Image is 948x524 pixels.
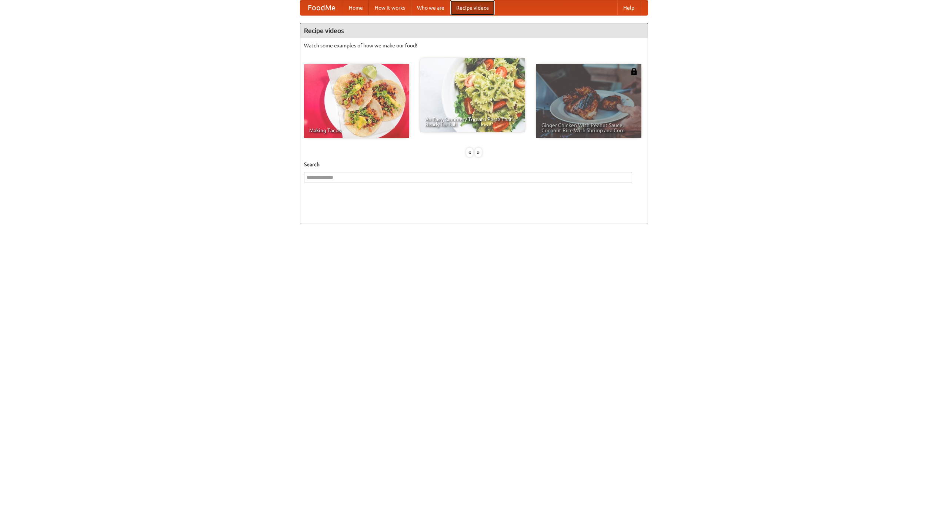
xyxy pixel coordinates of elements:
a: Home [343,0,369,15]
div: » [475,148,482,157]
p: Watch some examples of how we make our food! [304,42,644,49]
a: How it works [369,0,411,15]
a: Who we are [411,0,450,15]
span: Making Tacos [309,128,404,133]
h5: Search [304,161,644,168]
a: FoodMe [300,0,343,15]
a: An Easy, Summery Tomato Pasta That's Ready for Fall [420,58,525,132]
a: Recipe videos [450,0,495,15]
div: « [466,148,473,157]
img: 483408.png [630,68,638,75]
a: Help [617,0,640,15]
h4: Recipe videos [300,23,648,38]
a: Making Tacos [304,64,409,138]
span: An Easy, Summery Tomato Pasta That's Ready for Fall [425,117,520,127]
